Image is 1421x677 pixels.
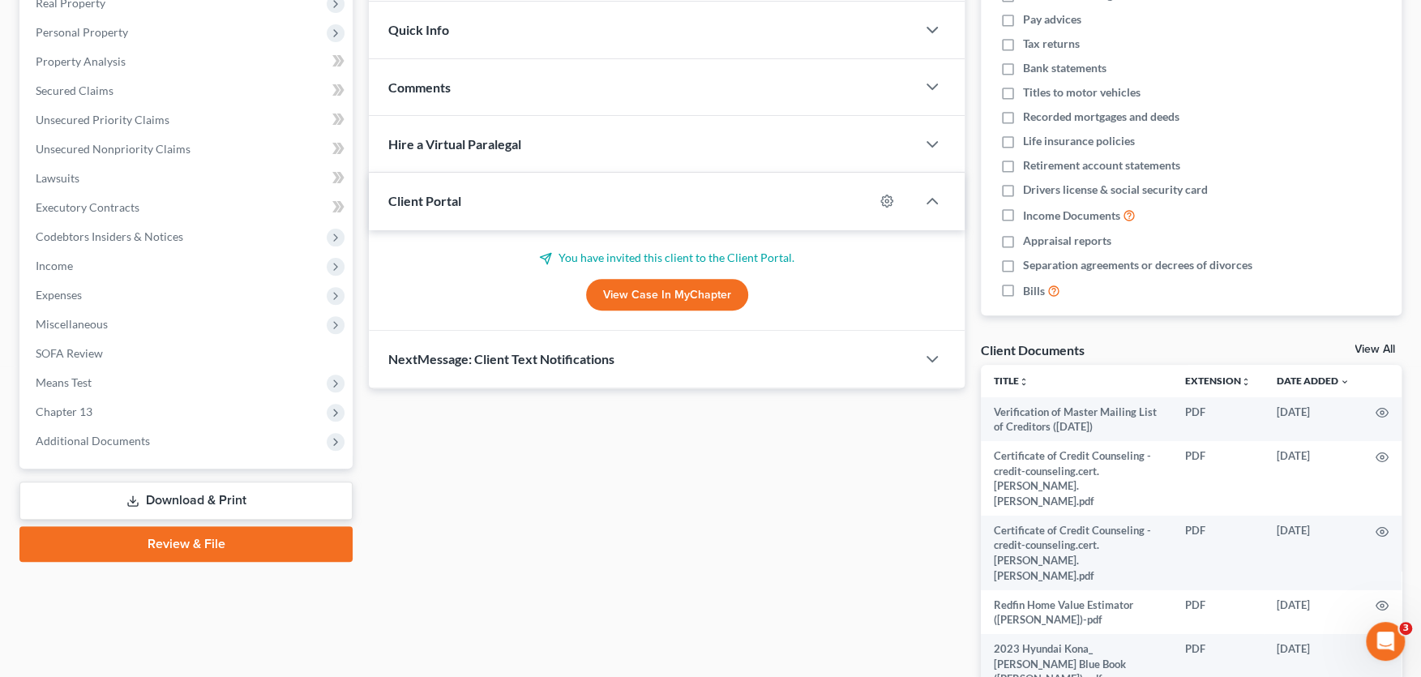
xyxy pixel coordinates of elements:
td: [DATE] [1264,441,1363,516]
a: View Case in MyChapter [586,279,748,311]
td: Certificate of Credit Counseling - credit-counseling.cert.[PERSON_NAME].[PERSON_NAME].pdf [981,441,1172,516]
iframe: Intercom live chat [1366,622,1405,661]
a: Property Analysis [23,47,353,76]
span: Unsecured Nonpriority Claims [36,142,190,156]
td: [DATE] [1264,397,1363,442]
span: Comments [388,79,451,95]
a: Executory Contracts [23,193,353,222]
span: Additional Documents [36,434,150,448]
span: Property Analysis [36,54,126,68]
td: Verification of Master Mailing List of Creditors ([DATE]) [981,397,1172,442]
span: Life insurance policies [1023,133,1135,149]
a: Secured Claims [23,76,353,105]
i: unfold_more [1019,377,1029,387]
span: Income [36,259,73,272]
a: Lawsuits [23,164,353,193]
span: Chapter 13 [36,405,92,418]
span: Quick Info [388,22,449,37]
span: Lawsuits [36,171,79,185]
span: Titles to motor vehicles [1023,84,1141,101]
td: PDF [1172,516,1264,590]
td: Redfin Home Value Estimator ([PERSON_NAME])-pdf [981,590,1172,635]
span: Pay advices [1023,11,1081,28]
span: Unsecured Priority Claims [36,113,169,126]
span: Miscellaneous [36,317,108,331]
a: View All [1355,344,1395,355]
span: NextMessage: Client Text Notifications [388,351,614,366]
span: Bills [1023,283,1045,299]
a: SOFA Review [23,339,353,368]
a: Review & File [19,526,353,562]
span: Retirement account statements [1023,157,1180,174]
span: Income Documents [1023,208,1120,224]
td: Certificate of Credit Counseling - credit-counseling.cert.[PERSON_NAME].[PERSON_NAME].pdf [981,516,1172,590]
div: Client Documents [981,341,1085,358]
a: Unsecured Nonpriority Claims [23,135,353,164]
span: Drivers license & social security card [1023,182,1208,198]
span: Tax returns [1023,36,1080,52]
a: Download & Print [19,482,353,520]
span: Executory Contracts [36,200,139,214]
span: Appraisal reports [1023,233,1111,249]
span: 3 [1399,622,1412,635]
span: SOFA Review [36,346,103,360]
i: unfold_more [1241,377,1251,387]
td: [DATE] [1264,516,1363,590]
span: Secured Claims [36,84,113,97]
span: Client Portal [388,193,461,208]
span: Recorded mortgages and deeds [1023,109,1179,125]
span: Codebtors Insiders & Notices [36,229,183,243]
p: You have invited this client to the Client Portal. [388,250,945,266]
td: PDF [1172,441,1264,516]
a: Unsecured Priority Claims [23,105,353,135]
span: Expenses [36,288,82,302]
td: [DATE] [1264,590,1363,635]
a: Extensionunfold_more [1185,375,1251,387]
span: Bank statements [1023,60,1106,76]
i: expand_more [1340,377,1350,387]
span: Personal Property [36,25,128,39]
span: Means Test [36,375,92,389]
td: PDF [1172,397,1264,442]
td: PDF [1172,590,1264,635]
span: Hire a Virtual Paralegal [388,136,521,152]
a: Titleunfold_more [994,375,1029,387]
a: Date Added expand_more [1277,375,1350,387]
span: Separation agreements or decrees of divorces [1023,257,1252,273]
